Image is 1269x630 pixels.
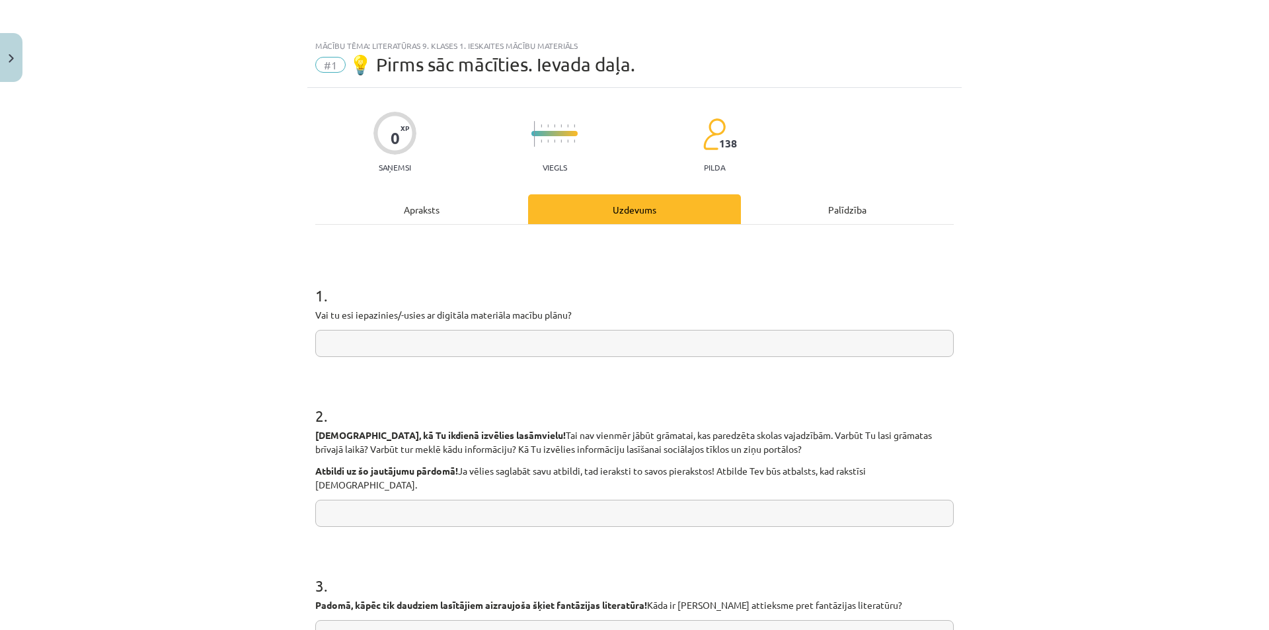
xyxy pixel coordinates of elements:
img: icon-short-line-57e1e144782c952c97e751825c79c345078a6d821885a25fce030b3d8c18986b.svg [574,124,575,128]
span: 💡 Pirms sāc mācīties. Ievada daļa. [349,54,635,75]
strong: Atbildi uz šo jautājumu pārdomā! [315,465,458,477]
img: icon-short-line-57e1e144782c952c97e751825c79c345078a6d821885a25fce030b3d8c18986b.svg [554,124,555,128]
div: 0 [391,129,400,147]
h1: 2 . [315,383,954,424]
p: Ja vēlies saglabāt savu atbildi, tad ieraksti to savos pierakstos! Atbilde Tev būs atbalsts, kad ... [315,464,954,492]
img: icon-short-line-57e1e144782c952c97e751825c79c345078a6d821885a25fce030b3d8c18986b.svg [547,124,549,128]
div: Palīdzība [741,194,954,224]
p: Viegls [543,163,567,172]
strong: [DEMOGRAPHIC_DATA], kā Tu ikdienā izvēlies lasāmvielu! [315,429,566,441]
img: icon-close-lesson-0947bae3869378f0d4975bcd49f059093ad1ed9edebbc8119c70593378902aed.svg [9,54,14,63]
img: icon-short-line-57e1e144782c952c97e751825c79c345078a6d821885a25fce030b3d8c18986b.svg [560,139,562,143]
h1: 1 . [315,263,954,304]
img: icon-short-line-57e1e144782c952c97e751825c79c345078a6d821885a25fce030b3d8c18986b.svg [554,139,555,143]
strong: Padomā, kāpēc tik daudziem lasītājiem aizraujoša šķiet fantāzijas literatūra! [315,599,647,611]
div: Apraksts [315,194,528,224]
div: Mācību tēma: Literatūras 9. klases 1. ieskaites mācību materiāls [315,41,954,50]
p: Tai nav vienmēr jābūt grāmatai, kas paredzēta skolas vajadzībām. Varbūt Tu lasi grāmatas brīvajā ... [315,428,954,456]
div: Uzdevums [528,194,741,224]
p: Vai tu esi iepazinies/-usies ar digitāla materiāla macību plānu? [315,308,954,322]
img: icon-short-line-57e1e144782c952c97e751825c79c345078a6d821885a25fce030b3d8c18986b.svg [560,124,562,128]
p: pilda [704,163,725,172]
img: icon-short-line-57e1e144782c952c97e751825c79c345078a6d821885a25fce030b3d8c18986b.svg [541,139,542,143]
img: icon-short-line-57e1e144782c952c97e751825c79c345078a6d821885a25fce030b3d8c18986b.svg [574,139,575,143]
img: icon-short-line-57e1e144782c952c97e751825c79c345078a6d821885a25fce030b3d8c18986b.svg [547,139,549,143]
p: Saņemsi [373,163,416,172]
span: 138 [719,138,737,149]
img: icon-short-line-57e1e144782c952c97e751825c79c345078a6d821885a25fce030b3d8c18986b.svg [541,124,542,128]
img: icon-short-line-57e1e144782c952c97e751825c79c345078a6d821885a25fce030b3d8c18986b.svg [567,124,568,128]
span: XP [401,124,409,132]
img: icon-long-line-d9ea69661e0d244f92f715978eff75569469978d946b2353a9bb055b3ed8787d.svg [534,121,535,147]
p: Kāda ir [PERSON_NAME] attieksme pret fantāzijas literatūru? [315,598,954,612]
h1: 3 . [315,553,954,594]
img: icon-short-line-57e1e144782c952c97e751825c79c345078a6d821885a25fce030b3d8c18986b.svg [567,139,568,143]
img: students-c634bb4e5e11cddfef0936a35e636f08e4e9abd3cc4e673bd6f9a4125e45ecb1.svg [703,118,726,151]
span: #1 [315,57,346,73]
